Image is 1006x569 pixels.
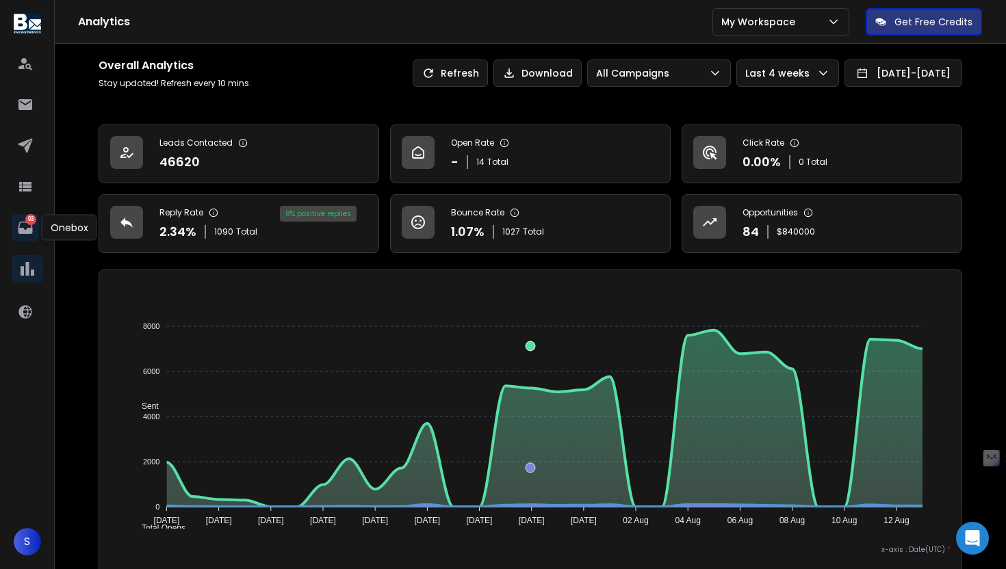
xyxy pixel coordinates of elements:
p: 2.34 % [159,222,196,241]
a: Bounce Rate1.07%1027Total [390,194,671,253]
tspan: [DATE] [310,516,336,525]
tspan: 4000 [143,412,159,421]
button: S [14,528,41,555]
p: Stay updated! Refresh every 10 mins. [99,78,251,89]
tspan: [DATE] [467,516,493,525]
span: Total [236,226,257,237]
tspan: 6000 [143,367,159,375]
span: 1090 [214,226,233,237]
p: x-axis : Date(UTC) [110,544,951,555]
a: Leads Contacted46620 [99,124,379,183]
span: Sent [131,401,159,411]
tspan: 12 Aug [884,516,910,525]
tspan: [DATE] [362,516,388,525]
p: Leads Contacted [159,137,233,148]
button: Download [493,59,582,87]
a: Reply Rate2.34%1090Total8% positive replies [99,194,379,253]
p: 46620 [159,153,200,172]
tspan: [DATE] [153,516,179,525]
p: Get Free Credits [894,15,972,29]
p: 0.00 % [743,153,781,172]
span: Total Opens [131,523,185,533]
img: logo [14,14,41,34]
tspan: [DATE] [258,516,284,525]
tspan: [DATE] [414,516,440,525]
div: Onebox [42,215,97,241]
a: Click Rate0.00%0 Total [682,124,962,183]
div: 8 % positive replies [280,206,357,222]
tspan: 0 [155,503,159,511]
p: Refresh [441,66,479,80]
p: Download [521,66,573,80]
a: Opportunities84$840000 [682,194,962,253]
div: Open Intercom Messenger [956,522,989,555]
p: 0 Total [799,157,827,168]
tspan: 04 Aug [675,516,701,525]
p: Click Rate [743,137,784,148]
button: Get Free Credits [866,8,982,36]
button: Refresh [413,59,488,87]
tspan: 10 Aug [831,516,857,525]
tspan: 08 Aug [779,516,805,525]
h1: Analytics [78,14,712,30]
p: Bounce Rate [451,207,504,218]
p: All Campaigns [596,66,675,80]
p: Opportunities [743,207,798,218]
tspan: 02 Aug [623,516,648,525]
tspan: [DATE] [206,516,232,525]
tspan: 06 Aug [727,516,753,525]
h1: Overall Analytics [99,57,251,74]
p: - [451,153,459,172]
p: 93 [25,214,36,225]
p: Last 4 weeks [745,66,815,80]
p: $ 840000 [777,226,815,237]
button: [DATE]-[DATE] [844,59,962,87]
span: Total [523,226,544,237]
tspan: [DATE] [571,516,597,525]
tspan: 8000 [143,322,159,330]
span: 1027 [502,226,520,237]
p: Open Rate [451,137,494,148]
p: 1.07 % [451,222,485,241]
p: My Workspace [721,15,801,29]
a: 93 [12,214,39,241]
p: 84 [743,222,759,241]
p: Reply Rate [159,207,203,218]
span: 14 [476,157,485,168]
span: Total [487,157,508,168]
tspan: 2000 [143,458,159,466]
tspan: [DATE] [519,516,545,525]
a: Open Rate-14Total [390,124,671,183]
